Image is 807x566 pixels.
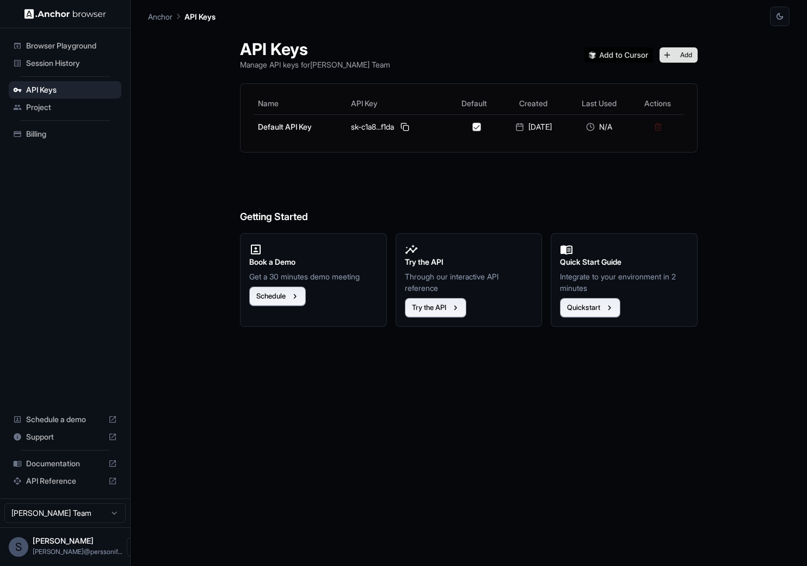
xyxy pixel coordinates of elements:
th: Name [254,93,347,114]
p: Anchor [148,11,173,22]
div: sk-c1a8...f1da [351,120,445,133]
p: API Keys [184,11,215,22]
span: Schedule a demo [26,414,104,425]
button: Open menu [127,537,146,557]
button: Try the API [405,298,466,318]
div: Documentation [9,455,121,472]
h2: Book a Demo [249,256,378,268]
p: Integrate to your environment in 2 minutes [560,271,688,294]
button: Copy API key [398,120,411,133]
img: Add anchorbrowser MCP server to Cursor [584,47,653,63]
span: API Keys [26,84,117,95]
img: Anchor Logo [24,9,106,19]
th: Default [449,93,500,114]
h2: Try the API [405,256,533,268]
h2: Quick Start Guide [560,256,688,268]
th: Last Used [567,93,632,114]
button: Quickstart [560,298,620,318]
span: Sean Henry [33,536,94,545]
span: sean@perssonify.com [33,547,122,556]
span: Support [26,431,104,442]
p: Through our interactive API reference [405,271,533,294]
th: API Key [347,93,449,114]
button: Schedule [249,287,306,306]
div: S [9,537,28,557]
div: Project [9,99,121,116]
nav: breadcrumb [148,10,215,22]
span: Billing [26,129,117,139]
td: Default API Key [254,114,347,139]
button: Add [660,47,698,63]
span: Documentation [26,458,104,469]
th: Actions [632,93,685,114]
span: Browser Playground [26,40,117,51]
div: API Reference [9,472,121,490]
span: Project [26,102,117,113]
span: API Reference [26,476,104,486]
p: Get a 30 minutes demo meeting [249,271,378,282]
h1: API Keys [240,39,390,59]
th: Created [500,93,567,114]
h6: Getting Started [240,166,698,225]
div: Support [9,428,121,446]
div: Billing [9,125,121,143]
div: Session History [9,54,121,72]
div: [DATE] [504,121,563,132]
div: Schedule a demo [9,411,121,428]
div: API Keys [9,81,121,99]
p: Manage API keys for [PERSON_NAME] Team [240,59,390,70]
div: N/A [571,121,627,132]
span: Session History [26,58,117,69]
div: Browser Playground [9,37,121,54]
